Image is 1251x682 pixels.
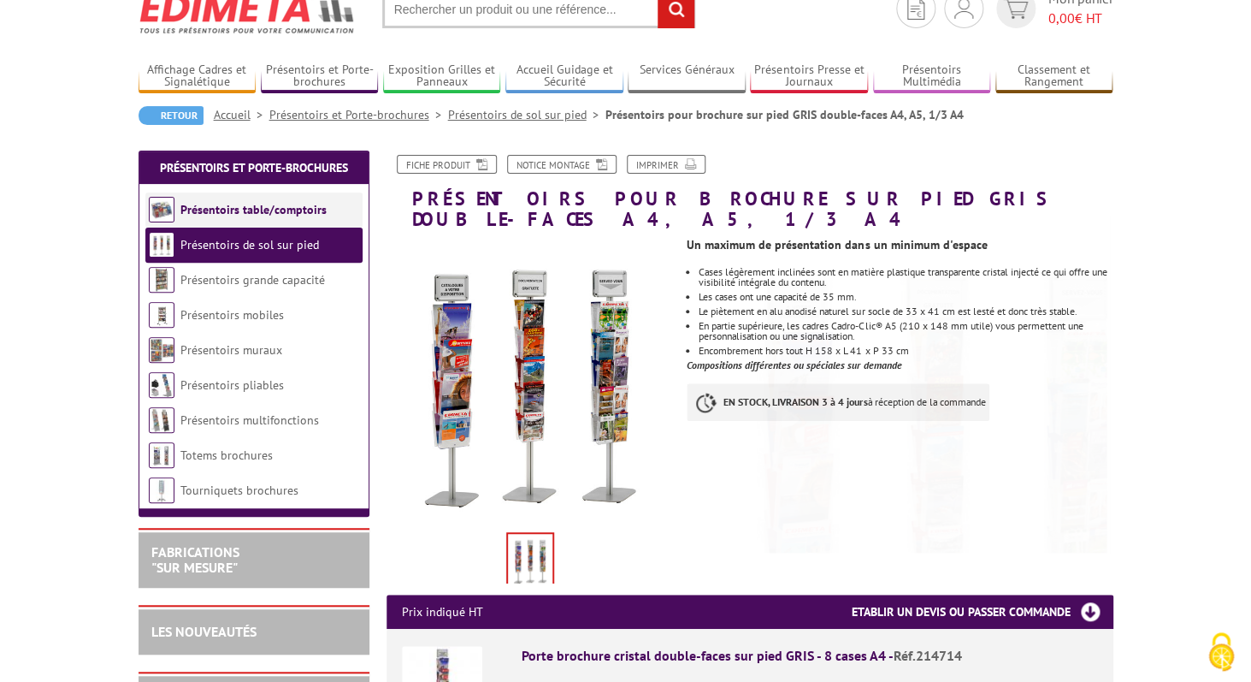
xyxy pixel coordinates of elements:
a: Présentoirs multifonctions [180,412,319,428]
a: Présentoirs grande capacité [180,272,325,288]
img: presentoirs_de_sol_214714_3.jpg [387,238,675,526]
span: Réf.214714 [894,647,962,664]
span: 0,00 [1048,9,1075,27]
a: Imprimer [627,155,705,174]
div: Porte brochure cristal double-faces sur pied GRIS - 8 cases A4 - [522,646,1098,666]
p: Prix indiqué HT [402,595,483,629]
h3: Etablir un devis ou passer commande [852,595,1113,629]
a: Fiche produit [397,155,497,174]
img: Présentoirs multifonctions [149,407,174,433]
span: € HT [1048,9,1113,28]
a: Présentoirs et Porte-brochures [160,160,348,175]
a: Accueil [214,107,269,122]
a: Retour [139,106,204,125]
a: Totems brochures [180,448,273,463]
a: Affichage Cadres et Signalétique [139,62,257,91]
img: Présentoirs grande capacité [149,267,174,293]
img: Cookies (fenêtre modale) [1200,631,1242,673]
li: Présentoirs pour brochure sur pied GRIS double-faces A4, A5, 1/3 A4 [605,106,964,123]
a: Classement et Rangement [995,62,1113,91]
img: Présentoirs muraux [149,337,174,363]
a: Présentoirs table/comptoirs [180,202,327,217]
a: Présentoirs et Porte-brochures [269,107,448,122]
a: Présentoirs mobiles [180,307,284,323]
a: Tourniquets brochures [180,483,298,498]
img: Présentoirs mobiles [149,302,174,328]
a: FABRICATIONS"Sur Mesure" [151,543,239,576]
a: Présentoirs muraux [180,342,282,358]
img: Présentoirs de sol sur pied [149,232,174,258]
img: presentoirs_de_sol_214714_3.jpg [508,534,552,587]
a: Présentoirs Presse et Journaux [750,62,868,91]
a: Présentoirs pliables [180,377,284,393]
a: Présentoirs Multimédia [873,62,991,91]
h1: Présentoirs pour brochure sur pied GRIS double-faces A4, A5, 1/3 A4 [374,155,1126,229]
button: Cookies (fenêtre modale) [1191,624,1251,682]
a: Notice Montage [507,155,617,174]
img: Totems brochures [149,442,174,468]
a: Accueil Guidage et Sécurité [505,62,623,91]
a: Exposition Grilles et Panneaux [383,62,501,91]
a: Présentoirs de sol sur pied [448,107,605,122]
a: Services Généraux [628,62,746,91]
a: Présentoirs de sol sur pied [180,237,319,252]
a: Présentoirs et Porte-brochures [261,62,379,91]
img: Tourniquets brochures [149,477,174,503]
img: Présentoirs table/comptoirs [149,197,174,222]
img: Présentoirs pliables [149,372,174,398]
a: LES NOUVEAUTÉS [151,623,257,640]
